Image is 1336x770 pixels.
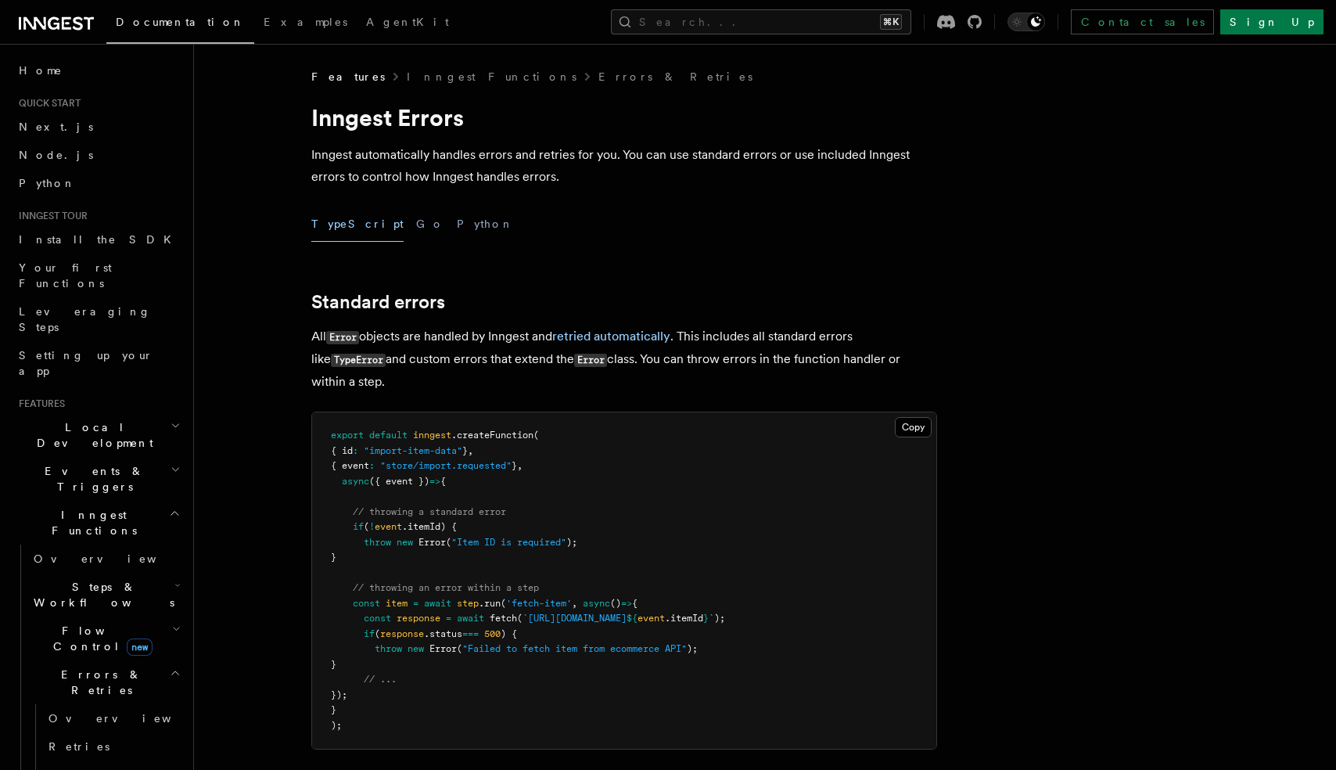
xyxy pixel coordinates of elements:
span: ); [331,720,342,731]
span: ( [446,537,451,548]
a: Sign Up [1220,9,1323,34]
span: new [127,639,153,656]
button: TypeScript [311,207,404,242]
span: ); [687,643,698,654]
span: } [331,552,336,563]
span: Install the SDK [19,233,181,246]
span: response [397,613,440,624]
span: => [429,476,440,487]
button: Python [457,207,514,242]
button: Inngest Functions [13,501,184,545]
span: = [446,613,451,624]
span: async [583,598,610,609]
span: { event [331,460,369,471]
a: Overview [42,704,184,732]
span: Overview [34,552,195,565]
span: throw [375,643,402,654]
span: === [462,628,479,639]
span: 500 [484,628,501,639]
span: , [572,598,577,609]
a: Errors & Retries [598,69,752,85]
span: Documentation [116,16,245,28]
span: Features [13,398,65,410]
a: Standard errors [311,291,445,313]
button: Local Development [13,413,184,457]
span: Quick start [13,97,81,110]
code: Error [574,354,607,367]
p: All objects are handled by Inngest and . This includes all standard errors like and custom errors... [311,326,937,393]
span: Errors & Retries [27,667,170,698]
span: const [364,613,391,624]
span: ( [517,613,523,624]
button: Events & Triggers [13,457,184,501]
span: Features [311,69,385,85]
button: Steps & Workflows [27,573,184,617]
span: Error [429,643,457,654]
span: default [369,430,408,441]
span: .createFunction [451,430,533,441]
span: async [342,476,369,487]
span: }); [331,689,347,700]
span: "Failed to fetch item from ecommerce API" [462,643,687,654]
span: Inngest Functions [13,507,169,538]
span: inngest [413,430,451,441]
kbd: ⌘K [880,14,902,30]
span: Retries [48,740,110,753]
a: Examples [254,5,357,42]
span: Python [19,177,76,189]
span: } [331,704,336,715]
span: "store/import.requested" [380,460,512,471]
span: ` [709,613,714,624]
span: Home [19,63,63,78]
span: event [637,613,665,624]
a: Node.js [13,141,184,169]
code: Error [326,331,359,344]
span: if [353,521,364,532]
span: ); [714,613,725,624]
span: Node.js [19,149,93,161]
span: Local Development [13,419,171,451]
span: } [462,445,468,456]
a: Documentation [106,5,254,44]
span: new [408,643,424,654]
span: ( [364,521,369,532]
span: : [353,445,358,456]
a: Retries [42,732,184,761]
a: Setting up your app [13,341,184,385]
span: ( [501,598,506,609]
a: AgentKit [357,5,458,42]
a: Leveraging Steps [13,297,184,341]
span: Leveraging Steps [19,305,151,333]
span: Error [418,537,446,548]
span: 'fetch-item' [506,598,572,609]
span: { [440,476,446,487]
span: Flow Control [27,623,172,654]
span: => [621,598,632,609]
span: Your first Functions [19,261,112,290]
button: Go [416,207,444,242]
span: if [364,628,375,639]
span: ${ [627,613,637,624]
span: { id [331,445,353,456]
a: Home [13,56,184,85]
span: } [512,460,517,471]
a: Install the SDK [13,225,184,254]
h1: Inngest Errors [311,103,937,131]
span: , [517,460,523,471]
button: Errors & Retries [27,660,184,704]
a: Contact sales [1071,9,1214,34]
span: .run [479,598,501,609]
span: Steps & Workflows [27,579,174,610]
a: Inngest Functions [407,69,576,85]
button: Copy [895,417,932,437]
span: ( [375,628,380,639]
span: const [353,598,380,609]
span: // ... [364,674,397,685]
span: Events & Triggers [13,463,171,495]
span: response [380,628,424,639]
span: .status [424,628,462,639]
span: Next.js [19,121,93,133]
a: Your first Functions [13,254,184,297]
span: "import-item-data" [364,445,462,456]
span: item [386,598,408,609]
